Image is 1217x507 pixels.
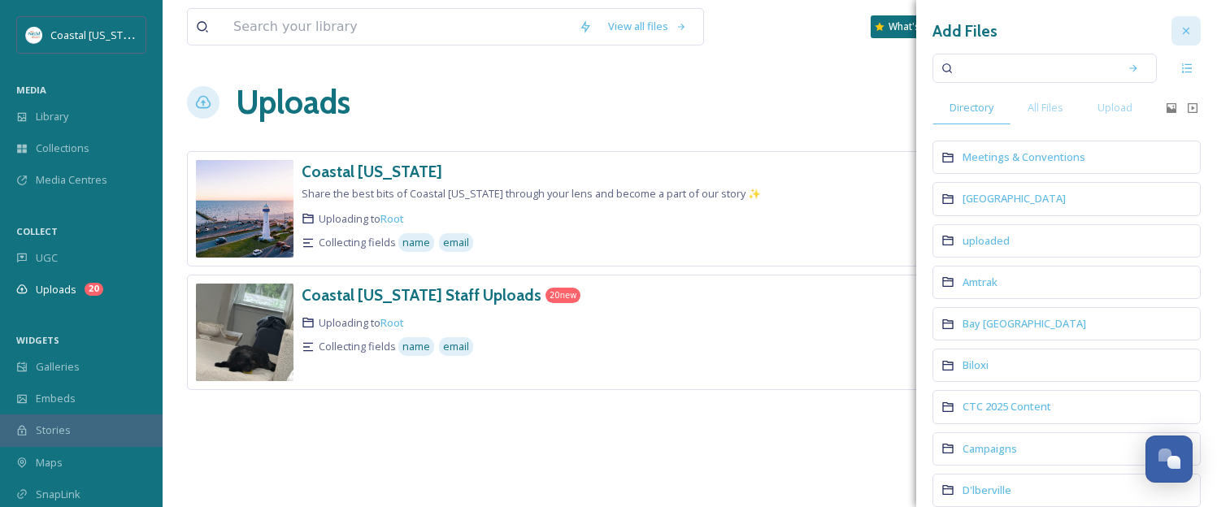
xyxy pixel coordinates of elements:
[600,11,695,42] a: View all files
[196,284,293,381] img: 9ccda5ac-afc6-4b24-84c8-eaaf5c5afd56.jpg
[319,235,396,250] span: Collecting fields
[380,211,404,226] a: Root
[196,160,293,258] img: 49fd6f91-6bc4-47cb-b157-792f7a321d34.jpg
[963,191,1066,206] span: [GEOGRAPHIC_DATA]
[36,109,68,124] span: Library
[963,149,1085,164] span: Meetings & Conventions
[1145,435,1193,483] button: Open Chat
[932,19,998,43] h3: Add Files
[319,211,404,227] span: Uploading to
[302,285,541,305] h3: Coastal [US_STATE] Staff Uploads
[963,357,989,372] span: Biloxi
[402,339,430,354] span: name
[963,441,1017,456] span: Campaigns
[319,315,404,331] span: Uploading to
[545,288,580,303] div: 20 new
[225,9,571,45] input: Search your library
[963,483,1011,497] span: D'lberville
[36,250,58,266] span: UGC
[1028,100,1063,115] span: All Files
[302,186,761,201] span: Share the best bits of Coastal [US_STATE] through your lens and become a part of our story ✨
[963,316,1086,331] span: Bay [GEOGRAPHIC_DATA]
[50,27,144,42] span: Coastal [US_STATE]
[36,282,76,297] span: Uploads
[963,275,998,289] span: Amtrak
[36,172,107,188] span: Media Centres
[26,27,42,43] img: download%20%281%29.jpeg
[16,225,58,237] span: COLLECT
[302,284,541,307] a: Coastal [US_STATE] Staff Uploads
[16,84,46,96] span: MEDIA
[443,339,469,354] span: email
[36,359,80,375] span: Galleries
[319,339,396,354] span: Collecting fields
[36,455,63,470] span: Maps
[36,391,76,406] span: Embeds
[402,235,430,250] span: name
[1097,100,1132,115] span: Upload
[963,233,1010,248] span: uploaded
[302,160,442,184] a: Coastal [US_STATE]
[36,141,89,156] span: Collections
[443,235,469,250] span: email
[871,15,952,38] a: What's New
[963,399,1051,414] span: CTC 2025 Content
[36,422,71,438] span: Stories
[16,334,59,346] span: WIDGETS
[36,487,80,502] span: SnapLink
[950,100,993,115] span: Directory
[302,162,442,181] h3: Coastal [US_STATE]
[85,283,103,296] div: 20
[236,78,350,127] a: Uploads
[380,315,404,330] a: Root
